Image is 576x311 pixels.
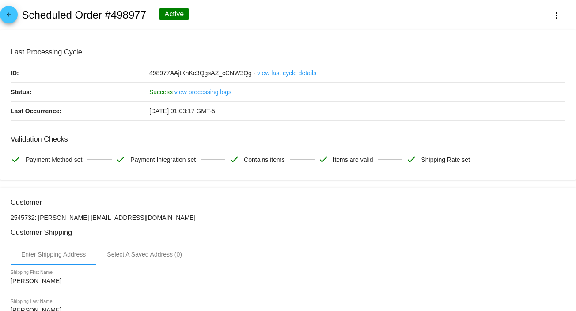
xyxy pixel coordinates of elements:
h2: Scheduled Order #498977 [22,9,146,21]
span: Payment Integration set [130,150,196,169]
h3: Customer Shipping [11,228,565,237]
p: Last Occurrence: [11,102,149,120]
h3: Validation Checks [11,135,565,143]
span: 498977AAjtKhKc3QgsAZ_cCNW3Qg - [149,69,255,77]
p: Status: [11,83,149,101]
span: Items are valid [333,150,373,169]
span: Payment Method set [26,150,82,169]
a: view last cycle details [257,64,316,82]
div: Select A Saved Address (0) [107,251,182,258]
input: Shipping First Name [11,278,90,285]
a: view processing logs [174,83,231,101]
span: Success [149,88,173,96]
mat-icon: more_vert [551,10,562,21]
mat-icon: arrow_back [4,12,14,22]
mat-icon: check [11,154,21,165]
p: ID: [11,64,149,82]
h3: Customer [11,198,565,207]
div: Active [159,8,189,20]
h3: Last Processing Cycle [11,48,565,56]
p: 2545732: [PERSON_NAME] [EMAIL_ADDRESS][DOMAIN_NAME] [11,214,565,221]
span: Shipping Rate set [421,150,470,169]
div: Enter Shipping Address [21,251,86,258]
mat-icon: check [406,154,417,165]
mat-icon: check [229,154,239,165]
mat-icon: check [115,154,126,165]
mat-icon: check [318,154,329,165]
span: Contains items [244,150,285,169]
span: [DATE] 01:03:17 GMT-5 [149,108,215,115]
